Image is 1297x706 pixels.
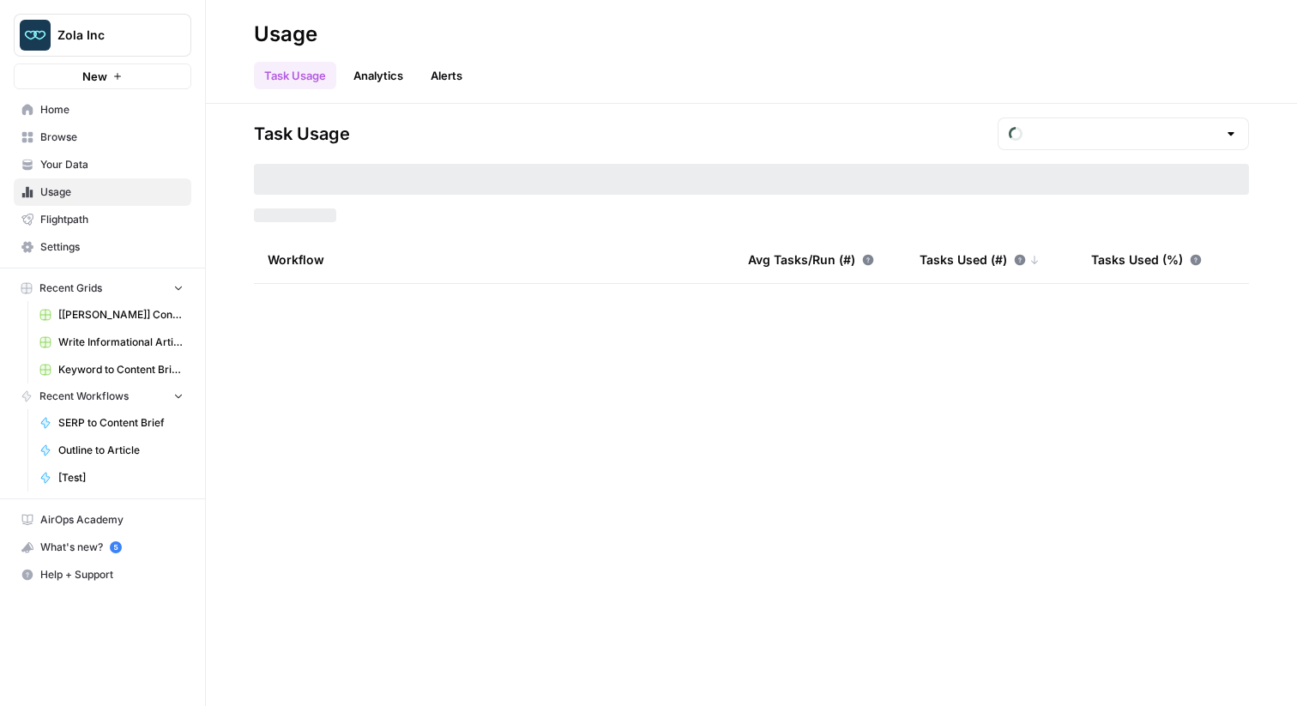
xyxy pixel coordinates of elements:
a: 5 [110,541,122,553]
a: Outline to Article [32,437,191,464]
span: AirOps Academy [40,512,184,528]
span: Task Usage [254,122,350,146]
div: Avg Tasks/Run (#) [748,236,874,283]
a: Home [14,96,191,124]
text: 5 [113,543,118,552]
span: SERP to Content Brief [58,415,184,431]
button: New [14,63,191,89]
button: Workspace: Zola Inc [14,14,191,57]
a: Settings [14,233,191,261]
div: Workflow [268,236,721,283]
span: Outline to Article [58,443,184,458]
span: Usage [40,184,184,200]
span: Settings [40,239,184,255]
span: Keyword to Content Brief Grid [58,362,184,377]
div: Tasks Used (#) [920,236,1040,283]
a: Flightpath [14,206,191,233]
button: Recent Grids [14,275,191,301]
span: [Test] [58,470,184,486]
span: Your Data [40,157,184,172]
a: Usage [14,178,191,206]
span: Recent Grids [39,281,102,296]
button: Help + Support [14,561,191,588]
a: Task Usage [254,62,336,89]
a: Browse [14,124,191,151]
a: Analytics [343,62,413,89]
span: Home [40,102,184,118]
span: Browse [40,130,184,145]
a: Alerts [420,62,473,89]
button: What's new? 5 [14,534,191,561]
button: Recent Workflows [14,383,191,409]
a: AirOps Academy [14,506,191,534]
a: Your Data [14,151,191,178]
span: Recent Workflows [39,389,129,404]
span: Help + Support [40,567,184,582]
span: New [82,68,107,85]
span: [[PERSON_NAME]] Content Creation [58,307,184,323]
div: Usage [254,21,317,48]
a: [Test] [32,464,191,492]
a: Keyword to Content Brief Grid [32,356,191,383]
img: Zola Inc Logo [20,20,51,51]
div: What's new? [15,534,190,560]
a: [[PERSON_NAME]] Content Creation [32,301,191,329]
span: Flightpath [40,212,184,227]
a: Write Informational Article [32,329,191,356]
span: Zola Inc [57,27,161,44]
span: Write Informational Article [58,335,184,350]
a: SERP to Content Brief [32,409,191,437]
div: Tasks Used (%) [1091,236,1202,283]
